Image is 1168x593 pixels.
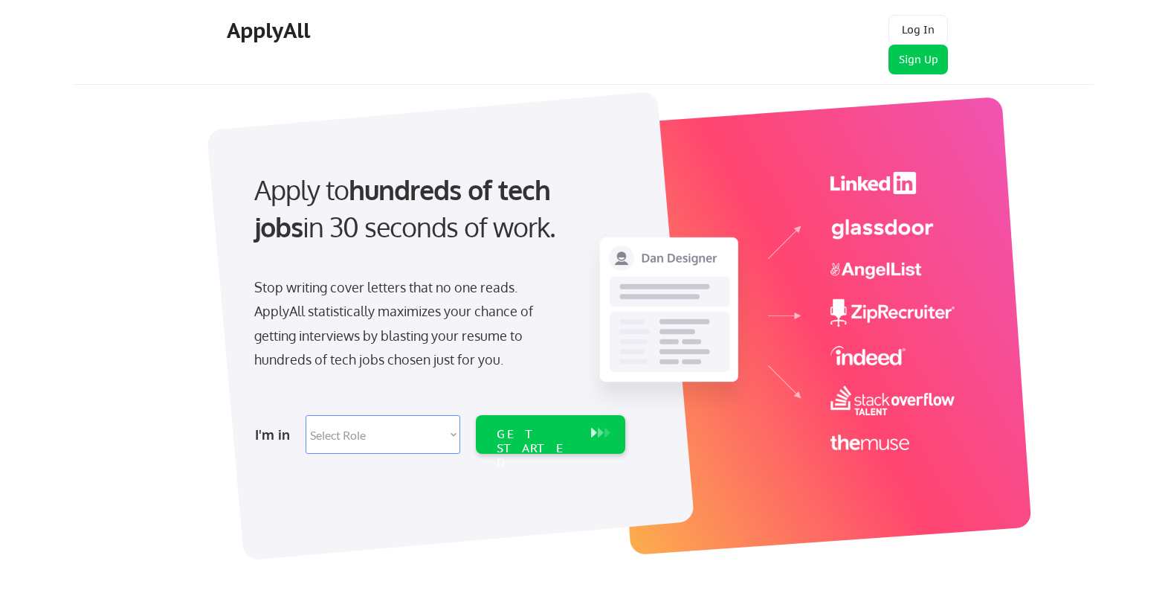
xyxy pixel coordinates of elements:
div: Stop writing cover letters that no one reads. ApplyAll statistically maximizes your chance of get... [254,275,560,372]
div: ApplyAll [227,18,314,43]
button: Sign Up [888,45,948,74]
div: GET STARTED [497,427,576,470]
div: Apply to in 30 seconds of work. [254,171,619,246]
button: Log In [888,15,948,45]
strong: hundreds of tech jobs [254,173,557,243]
div: I'm in [255,423,297,446]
